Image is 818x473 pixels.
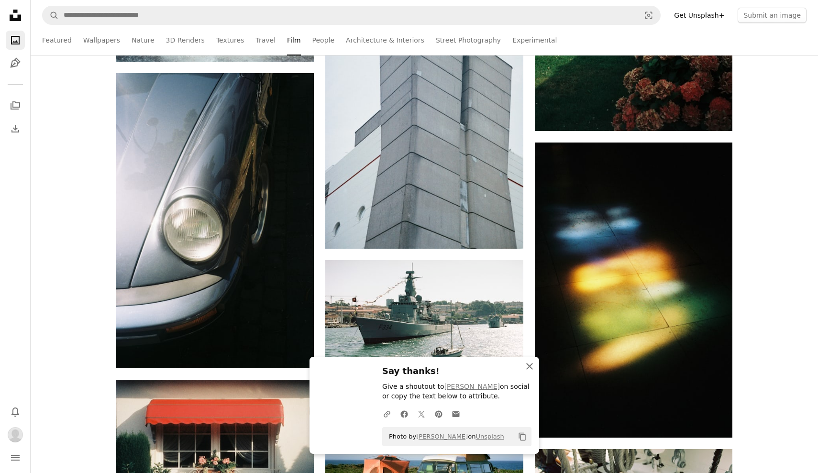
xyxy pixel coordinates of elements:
[512,25,557,55] a: Experimental
[444,383,500,390] a: [PERSON_NAME]
[535,286,732,294] a: Colorful light patterns on a dark tiled floor.
[6,448,25,467] button: Menu
[6,6,25,27] a: Home — Unsplash
[83,25,120,55] a: Wallpapers
[312,25,335,55] a: People
[325,464,523,473] a: Green camper van and orange tent by the ocean.
[6,54,25,73] a: Illustrations
[6,119,25,138] a: Download History
[382,364,531,378] h3: Say thanks!
[6,425,25,444] button: Profile
[42,25,72,55] a: Featured
[535,143,732,438] img: Colorful light patterns on a dark tiled floor.
[325,260,523,392] img: A large warship docked beside a small sailboat.
[116,216,314,225] a: Close-up of a classic silver car headlight
[216,25,244,55] a: Textures
[8,427,23,442] img: Avatar of user ely villanueva
[166,25,205,55] a: 3D Renders
[6,402,25,421] button: Notifications
[514,429,531,445] button: Copy to clipboard
[382,382,531,401] p: Give a shoutout to on social or copy the text below to attribute.
[436,25,501,55] a: Street Photography
[116,441,314,450] a: Red scalloped awning over a window with flowers
[637,6,660,24] button: Visual search
[325,89,523,98] a: Modern building with distinctive, angular architecture.
[116,73,314,368] img: Close-up of a classic silver car headlight
[447,404,464,423] a: Share over email
[384,429,504,444] span: Photo by on
[413,404,430,423] a: Share on Twitter
[6,96,25,115] a: Collections
[475,433,504,440] a: Unsplash
[396,404,413,423] a: Share on Facebook
[738,8,807,23] button: Submit an image
[430,404,447,423] a: Share on Pinterest
[43,6,59,24] button: Search Unsplash
[132,25,154,55] a: Nature
[6,31,25,50] a: Photos
[42,6,661,25] form: Find visuals sitewide
[325,322,523,330] a: A large warship docked beside a small sailboat.
[668,8,730,23] a: Get Unsplash+
[416,433,468,440] a: [PERSON_NAME]
[255,25,276,55] a: Travel
[346,25,424,55] a: Architecture & Interiors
